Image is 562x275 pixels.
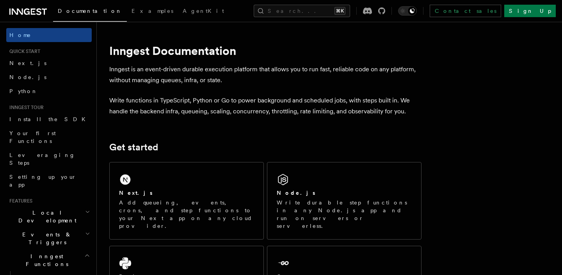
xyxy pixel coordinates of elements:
[109,64,421,86] p: Inngest is an event-driven durable execution platform that allows you to run fast, reliable code ...
[109,95,421,117] p: Write functions in TypeScript, Python or Go to power background and scheduled jobs, with steps bu...
[6,148,92,170] a: Leveraging Steps
[430,5,501,17] a: Contact sales
[277,189,315,197] h2: Node.js
[6,56,92,70] a: Next.js
[6,198,32,204] span: Features
[6,231,85,246] span: Events & Triggers
[6,126,92,148] a: Your first Functions
[119,199,254,230] p: Add queueing, events, crons, and step functions to your Next app on any cloud provider.
[9,152,75,166] span: Leveraging Steps
[109,162,264,240] a: Next.jsAdd queueing, events, crons, and step functions to your Next app on any cloud provider.
[6,112,92,126] a: Install the SDK
[6,104,44,111] span: Inngest tour
[9,31,31,39] span: Home
[6,84,92,98] a: Python
[127,2,178,21] a: Examples
[9,174,76,188] span: Setting up your app
[6,28,92,42] a: Home
[6,48,40,55] span: Quick start
[109,44,421,58] h1: Inngest Documentation
[6,249,92,271] button: Inngest Functions
[119,189,153,197] h2: Next.js
[9,88,38,94] span: Python
[277,199,412,230] p: Write durable step functions in any Node.js app and run on servers or serverless.
[9,116,90,122] span: Install the SDK
[6,170,92,192] a: Setting up your app
[6,70,92,84] a: Node.js
[254,5,350,17] button: Search...⌘K
[6,209,85,224] span: Local Development
[504,5,556,17] a: Sign Up
[9,60,46,66] span: Next.js
[9,130,56,144] span: Your first Functions
[267,162,421,240] a: Node.jsWrite durable step functions in any Node.js app and run on servers or serverless.
[178,2,229,21] a: AgentKit
[58,8,122,14] span: Documentation
[6,227,92,249] button: Events & Triggers
[398,6,417,16] button: Toggle dark mode
[183,8,224,14] span: AgentKit
[9,74,46,80] span: Node.js
[6,206,92,227] button: Local Development
[132,8,173,14] span: Examples
[334,7,345,15] kbd: ⌘K
[6,252,84,268] span: Inngest Functions
[109,142,158,153] a: Get started
[53,2,127,22] a: Documentation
